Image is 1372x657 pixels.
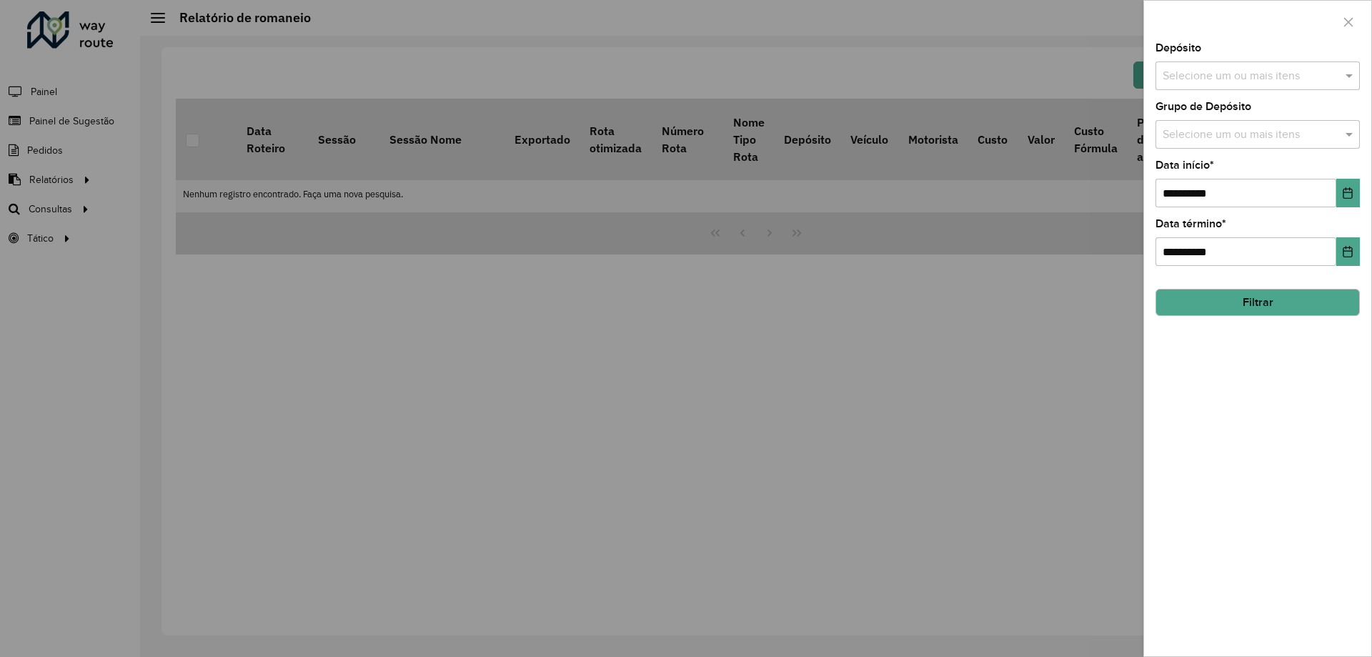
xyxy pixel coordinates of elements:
button: Filtrar [1155,289,1360,316]
label: Data término [1155,215,1226,232]
button: Choose Date [1336,179,1360,207]
label: Depósito [1155,39,1201,56]
label: Data início [1155,157,1214,174]
button: Choose Date [1336,237,1360,266]
label: Grupo de Depósito [1155,98,1251,115]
